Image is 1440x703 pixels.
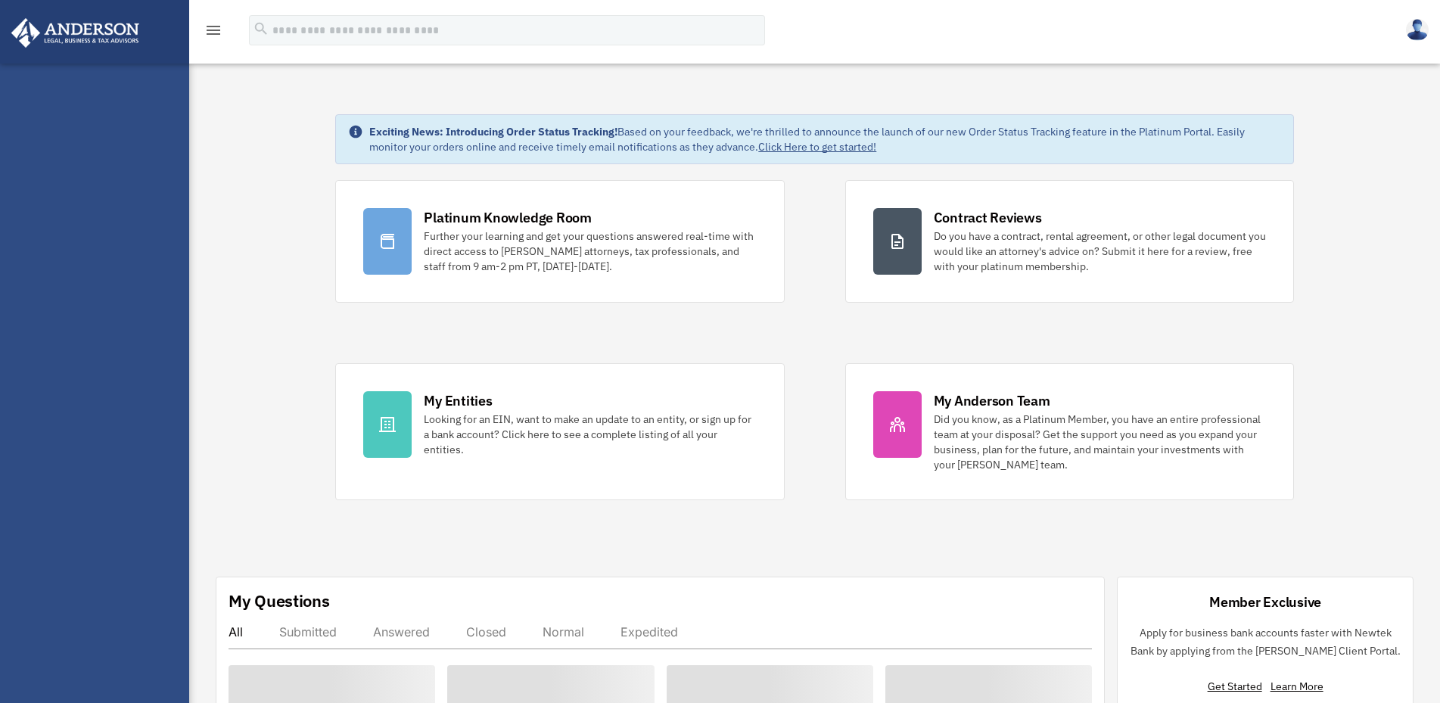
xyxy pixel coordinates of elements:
[543,624,584,639] div: Normal
[335,180,784,303] a: Platinum Knowledge Room Further your learning and get your questions answered real-time with dire...
[335,363,784,500] a: My Entities Looking for an EIN, want to make an update to an entity, or sign up for a bank accoun...
[7,18,144,48] img: Anderson Advisors Platinum Portal
[424,412,756,457] div: Looking for an EIN, want to make an update to an entity, or sign up for a bank account? Click her...
[369,125,617,138] strong: Exciting News: Introducing Order Status Tracking!
[424,391,492,410] div: My Entities
[279,624,337,639] div: Submitted
[758,140,876,154] a: Click Here to get started!
[204,21,222,39] i: menu
[845,363,1294,500] a: My Anderson Team Did you know, as a Platinum Member, you have an entire professional team at your...
[934,208,1042,227] div: Contract Reviews
[424,208,592,227] div: Platinum Knowledge Room
[1130,624,1401,661] p: Apply for business bank accounts faster with Newtek Bank by applying from the [PERSON_NAME] Clien...
[229,589,330,612] div: My Questions
[934,229,1266,274] div: Do you have a contract, rental agreement, or other legal document you would like an attorney's ad...
[1406,19,1429,41] img: User Pic
[845,180,1294,303] a: Contract Reviews Do you have a contract, rental agreement, or other legal document you would like...
[229,624,243,639] div: All
[466,624,506,639] div: Closed
[253,20,269,37] i: search
[1270,680,1323,693] a: Learn More
[424,229,756,274] div: Further your learning and get your questions answered real-time with direct access to [PERSON_NAM...
[373,624,430,639] div: Answered
[620,624,678,639] div: Expedited
[934,391,1050,410] div: My Anderson Team
[1208,680,1268,693] a: Get Started
[369,124,1280,154] div: Based on your feedback, we're thrilled to announce the launch of our new Order Status Tracking fe...
[204,26,222,39] a: menu
[1209,593,1321,611] div: Member Exclusive
[934,412,1266,472] div: Did you know, as a Platinum Member, you have an entire professional team at your disposal? Get th...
